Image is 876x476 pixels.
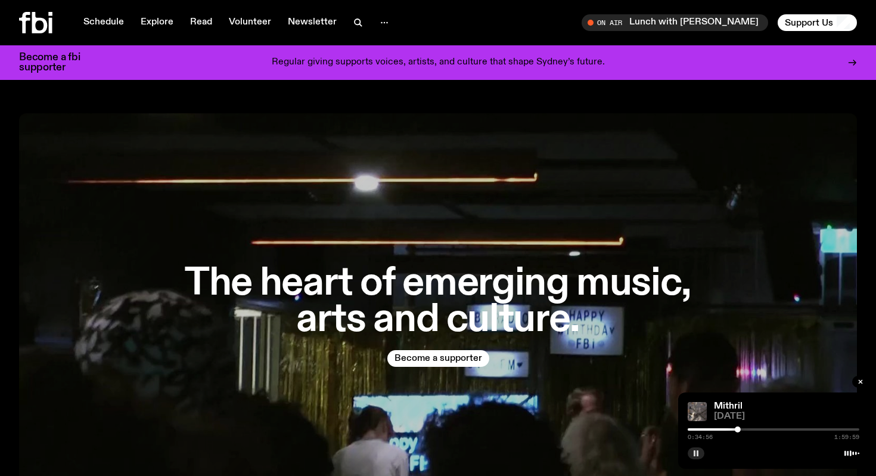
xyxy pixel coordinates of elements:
span: 0:34:56 [688,434,713,440]
button: Become a supporter [387,350,489,367]
span: [DATE] [714,412,859,421]
a: Read [183,14,219,31]
button: On AirLunch with [PERSON_NAME] [582,14,768,31]
a: Explore [133,14,181,31]
span: Support Us [785,17,833,28]
a: Volunteer [222,14,278,31]
button: Support Us [778,14,857,31]
img: An abstract artwork in mostly grey, with a textural cross in the centre. There are metallic and d... [688,402,707,421]
a: Newsletter [281,14,344,31]
h1: The heart of emerging music, arts and culture. [171,265,705,338]
a: Mithril [714,401,743,411]
h3: Become a fbi supporter [19,52,95,73]
span: 1:59:59 [834,434,859,440]
a: Schedule [76,14,131,31]
p: Regular giving supports voices, artists, and culture that shape Sydney’s future. [272,57,605,68]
